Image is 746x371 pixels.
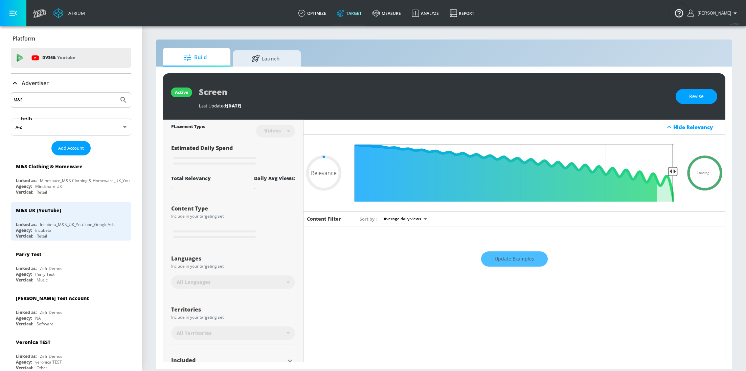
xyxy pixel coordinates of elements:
[116,93,131,107] button: Submit Search
[689,92,704,101] span: Revise
[11,202,131,241] div: M&S UK (YouTube)Linked as:Incubeta_M&S_UK_YouTube_GoogleAdsAgency:IncubetaVertical:Retail
[367,1,406,25] a: measure
[171,256,295,261] div: Languages
[307,216,341,222] h6: Content Filter
[16,277,33,283] div: Vertical:
[22,79,49,87] p: Advertiser
[40,222,115,227] div: Incubeta_M&S_UK_YouTube_GoogleAds
[687,9,739,17] button: [PERSON_NAME]
[16,189,33,195] div: Vertical:
[16,339,50,345] div: Veronica TEST
[670,3,688,22] button: Open Resource Center
[42,54,75,61] p: DV360:
[303,120,725,135] div: Hide Relevancy
[351,144,678,202] input: Final Threshold
[171,326,295,340] div: All Territories
[311,170,337,176] span: Relevance
[16,183,32,189] div: Agency:
[11,74,131,93] div: Advertiser
[37,233,47,239] div: Retail
[171,214,295,218] div: Include in your targeting set
[16,163,83,170] div: M&S Clothing & Homeware
[11,158,131,197] div: M&S Clothing & HomewareLinked as:Mindshare_M&S Clothing & Homeware_UK_YouTube_GoogleAdsAgency:Min...
[169,49,221,66] span: Build
[697,171,712,175] span: Loading...
[171,307,295,312] div: Territories
[261,128,284,133] div: Videos
[171,357,285,363] div: Included
[40,266,62,271] div: Zefr Demos
[35,271,54,277] div: Parry Test
[175,90,188,95] div: active
[13,35,35,42] p: Platform
[11,290,131,328] div: [PERSON_NAME] Test AccountLinked as:Zefr DemosAgency:NAVertical:Software
[37,189,47,195] div: Retail
[11,119,131,135] div: A-Z
[16,365,33,371] div: Vertical:
[177,279,210,286] span: All Languages
[171,144,295,167] div: Estimated Daily Spend
[58,144,84,152] span: Add Account
[16,227,32,233] div: Agency:
[406,1,444,25] a: Analyze
[40,310,62,315] div: Zefr Demos
[177,330,211,337] span: All Territories
[16,266,37,271] div: Linked as:
[199,103,669,109] div: Last Updated:
[37,277,48,283] div: Music
[37,321,53,327] div: Software
[11,246,131,285] div: Parry TestLinked as:Zefr DemosAgency:Parry TestVertical:Music
[16,310,37,315] div: Linked as:
[293,1,332,25] a: optimize
[16,207,61,214] div: M&S UK (YouTube)
[19,116,34,121] label: Sort By
[171,315,295,319] div: Include in your targeting set
[227,103,241,109] span: [DATE]
[16,295,89,301] div: [PERSON_NAME] Test Account
[16,233,33,239] div: Vertical:
[16,315,32,321] div: Agency:
[16,359,32,365] div: Agency:
[171,144,233,152] span: Estimated Daily Spend
[171,206,295,211] div: Content Type
[695,11,731,16] span: login as: stephanie.wolklin@zefr.com
[37,365,47,371] div: Other
[16,251,41,257] div: Parry Test
[51,141,91,155] button: Add Account
[16,178,37,183] div: Linked as:
[676,89,717,104] button: Revise
[380,214,429,223] div: Average daily views
[53,8,85,18] a: Atrium
[16,271,32,277] div: Agency:
[66,10,85,16] div: Atrium
[14,96,116,104] input: Search by name
[171,275,295,289] div: All Languages
[332,1,367,25] a: Target
[360,216,377,222] span: Sort by
[57,54,75,61] p: Youtube
[673,124,721,130] div: Hide Relevancy
[11,29,131,48] div: Platform
[35,359,62,365] div: veronica TEST
[40,178,161,183] div: Mindshare_M&S Clothing & Homeware_UK_YouTube_GoogleAds
[35,315,41,321] div: NA
[240,50,291,67] span: Launch
[16,321,33,327] div: Vertical:
[171,175,211,181] div: Total Relevancy
[40,353,62,359] div: Zefr Demos
[254,175,295,181] div: Daily Avg Views:
[35,183,62,189] div: Mindshare UK
[11,48,131,68] div: DV360: Youtube
[171,124,205,131] div: Placement Type:
[16,353,37,359] div: Linked as:
[730,22,739,26] span: v 4.25.4
[35,227,51,233] div: Incubeta
[171,264,295,268] div: Include in your targeting set
[444,1,480,25] a: Report
[16,222,37,227] div: Linked as:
